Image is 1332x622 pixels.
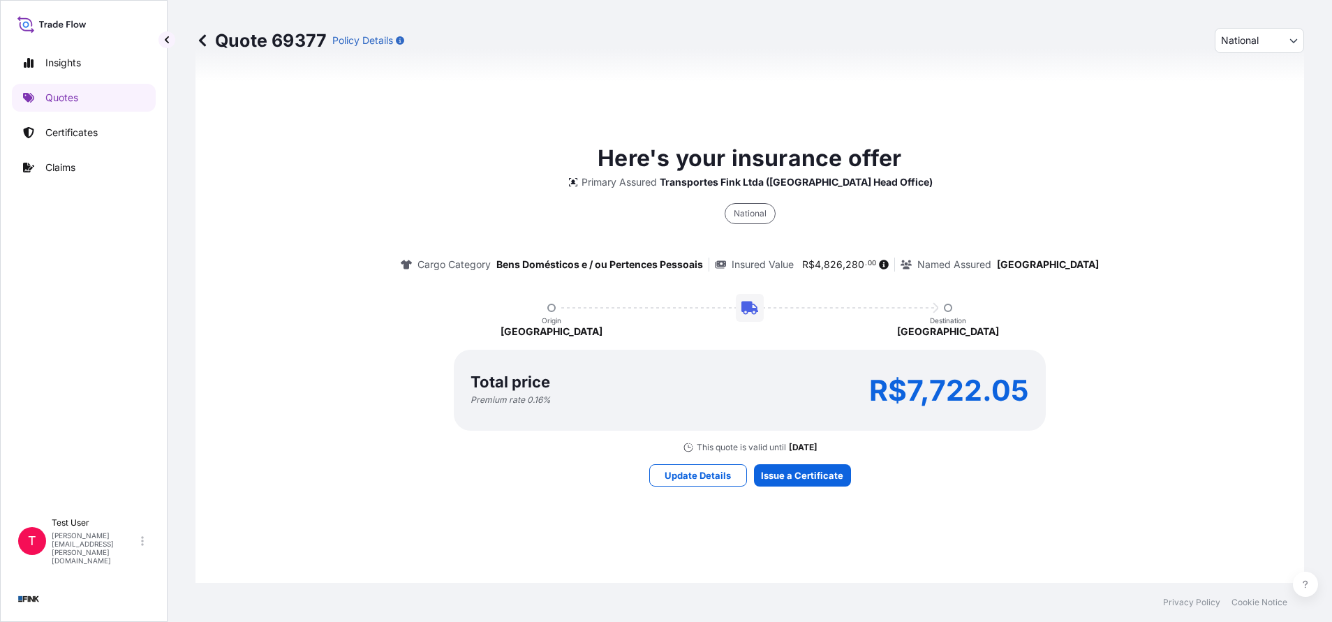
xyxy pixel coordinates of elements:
[52,531,138,565] p: [PERSON_NAME][EMAIL_ADDRESS][PERSON_NAME][DOMAIN_NAME]
[598,142,901,175] p: Here's your insurance offer
[1163,597,1220,608] a: Privacy Policy
[542,316,561,325] p: Origin
[697,442,786,453] p: This quote is valid until
[471,375,550,389] p: Total price
[45,126,98,140] p: Certificates
[12,119,156,147] a: Certificates
[815,260,821,269] span: 4
[660,175,933,189] p: Transportes Fink Ltda ([GEOGRAPHIC_DATA] Head Office)
[732,258,794,272] p: Insured Value
[45,161,75,175] p: Claims
[930,316,966,325] p: Destination
[12,49,156,77] a: Insights
[52,517,138,528] p: Test User
[761,468,843,482] p: Issue a Certificate
[997,258,1099,272] p: [GEOGRAPHIC_DATA]
[45,91,78,105] p: Quotes
[917,258,991,272] p: Named Assured
[1231,597,1287,608] a: Cookie Notice
[868,261,876,266] span: 00
[869,379,1029,401] p: R$7,722.05
[12,84,156,112] a: Quotes
[845,260,864,269] span: 280
[1215,28,1304,53] button: Policy Type
[824,260,843,269] span: 826
[195,29,327,52] p: Quote 69377
[471,394,551,406] p: Premium rate 0.16 %
[332,34,393,47] p: Policy Details
[665,468,731,482] p: Update Details
[496,258,703,272] p: Bens Domésticos e / ou Pertences Pessoais
[754,464,851,487] button: Issue a Certificate
[417,258,491,272] p: Cargo Category
[897,325,999,339] p: [GEOGRAPHIC_DATA]
[501,325,602,339] p: [GEOGRAPHIC_DATA]
[1221,34,1259,47] span: National
[17,588,40,610] img: organization-logo
[802,260,815,269] span: R$
[843,260,845,269] span: ,
[12,154,156,182] a: Claims
[45,56,81,70] p: Insights
[725,203,776,224] div: National
[789,442,817,453] p: [DATE]
[649,464,747,487] button: Update Details
[582,175,657,189] p: Primary Assured
[28,534,36,548] span: T
[821,260,824,269] span: ,
[865,261,867,266] span: .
